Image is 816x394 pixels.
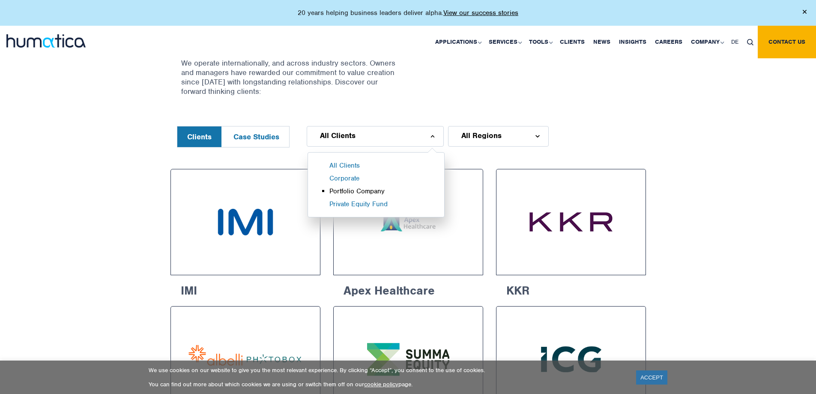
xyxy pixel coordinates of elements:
[149,381,625,388] p: You can find out more about which cookies we are using or switch them off on our page.
[371,185,445,259] img: Apex Healthcare
[329,187,444,200] li: Portfolio Company
[431,26,484,58] a: Applications
[512,185,630,259] img: KKR
[687,26,727,58] a: Company
[329,174,444,187] li: Corporate
[651,26,687,58] a: Careers
[758,26,816,58] a: Contact us
[224,126,289,147] button: Case Studies
[187,185,304,259] img: IMI
[496,275,646,303] h6: KKR
[731,38,738,45] span: DE
[177,126,221,147] button: Clients
[727,26,743,58] a: DE
[170,275,320,303] h6: IMI
[556,26,589,58] a: Clients
[484,26,525,58] a: Services
[615,26,651,58] a: Insights
[589,26,615,58] a: News
[636,370,667,385] a: ACCEPT
[535,135,539,138] img: d_arroww
[181,58,402,96] p: We operate internationally, and across industry sectors. Owners and managers have rewarded our co...
[443,9,518,17] a: View our success stories
[747,39,753,45] img: search_icon
[298,9,518,17] p: 20 years helping business leaders deliver alpha.
[461,132,502,139] span: All Regions
[430,135,434,138] img: d_arroww
[149,367,625,374] p: We use cookies on our website to give you the most relevant experience. By clicking “Accept”, you...
[320,132,356,139] span: All Clients
[6,34,86,48] img: logo
[525,26,556,58] a: Tools
[329,200,444,213] li: Private Equity Fund
[329,161,444,174] li: All Clients
[333,275,483,303] h6: Apex Healthcare
[364,381,398,388] a: cookie policy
